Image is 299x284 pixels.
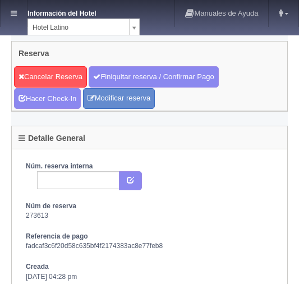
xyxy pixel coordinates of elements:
h4: Reserva [19,49,49,58]
span: Hotel Latino [33,19,125,36]
a: Finiquitar reserva / Confirmar Pago [89,66,218,88]
dt: Información del Hotel [27,6,117,19]
h4: Detalle General [19,134,85,143]
a: Hotel Latino [27,19,140,35]
dd: fadcaf3c6f20d58c635bf4f2174383ac8e77feb8 [26,241,273,251]
a: Cancelar Reserva [14,66,87,88]
dt: Núm de reserva [26,201,273,211]
dt: Referencia de pago [26,232,273,241]
dd: [DATE] 04:28 pm [26,272,273,282]
dd: 273613 [26,211,273,221]
dt: Núm. reserva interna [26,162,273,171]
dt: Creada [26,262,273,272]
a: Hacer Check-In [14,88,81,109]
a: Modificar reserva [83,88,155,109]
